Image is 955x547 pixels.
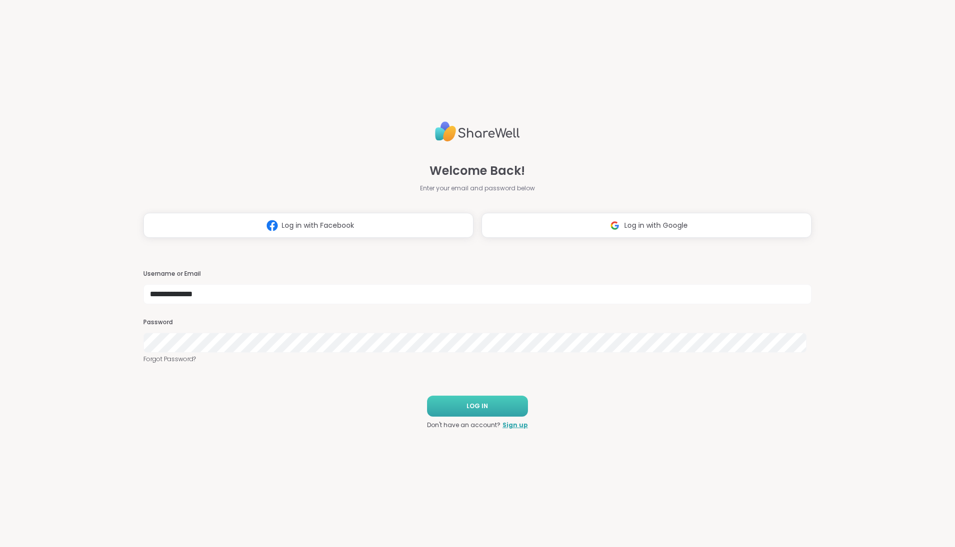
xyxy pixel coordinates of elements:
button: Log in with Facebook [143,213,474,238]
span: Log in with Google [624,220,688,231]
img: ShareWell Logo [435,117,520,146]
span: Log in with Facebook [282,220,354,231]
a: Forgot Password? [143,355,812,364]
span: Enter your email and password below [420,184,535,193]
h3: Password [143,318,812,327]
button: LOG IN [427,396,528,417]
img: ShareWell Logomark [605,216,624,235]
button: Log in with Google [481,213,812,238]
a: Sign up [502,421,528,430]
span: Don't have an account? [427,421,500,430]
span: Welcome Back! [430,162,525,180]
span: LOG IN [467,402,488,411]
img: ShareWell Logomark [263,216,282,235]
h3: Username or Email [143,270,812,278]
